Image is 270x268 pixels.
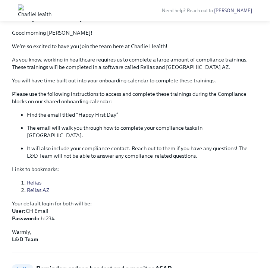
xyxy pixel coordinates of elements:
p: As you know, working in healthcare requires us to complete a large amount of compliance trainings... [12,56,258,71]
p: Warmly, [12,228,258,243]
strong: User: [12,208,26,214]
p: Your default login for both will be: CH Email ch1234 [12,200,258,222]
a: Relias [27,179,41,186]
img: CharlieHealth [18,4,51,16]
a: Relias AZ [27,187,49,193]
a: [PERSON_NAME] [214,8,252,13]
p: Good morning [PERSON_NAME]! [12,29,258,37]
strong: L&D Team [12,236,38,243]
p: You will have time built out into your onboarding calendar to complete these trainings. [12,77,258,84]
p: We're so excited to have you join the team here at Charlie Health! [12,42,258,50]
strong: Password: [12,215,38,222]
p: It will also include your compliance contact. Reach out to them if you have any questions! The L&... [27,145,258,160]
p: The email will walk you through how to complete your compliance tasks in [GEOGRAPHIC_DATA]. [27,124,258,139]
p: Please use the following instructions to access and complete these trainings during the Complianc... [12,90,258,105]
p: Links to bookmarks: [12,165,258,173]
p: Find the email titled "Happy First Day” [27,111,258,119]
span: Need help? Reach out to [162,8,252,13]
